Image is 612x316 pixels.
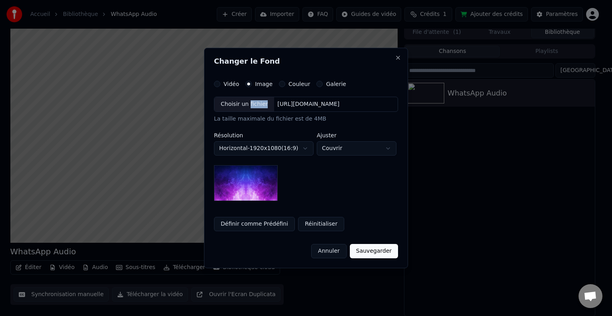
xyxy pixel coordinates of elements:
button: Définir comme Prédéfini [214,217,295,231]
button: Annuler [311,244,346,258]
label: Résolution [214,133,314,138]
label: Couleur [288,81,310,87]
h2: Changer le Fond [214,58,398,65]
label: Ajuster [317,133,396,138]
label: Vidéo [224,81,239,87]
div: [URL][DOMAIN_NAME] [274,100,343,108]
button: Réinitialiser [298,217,344,231]
label: Image [255,81,273,87]
button: Sauvegarder [350,244,398,258]
div: Choisir un fichier [214,97,274,111]
label: Galerie [326,81,346,87]
div: La taille maximale du fichier est de 4MB [214,115,398,123]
